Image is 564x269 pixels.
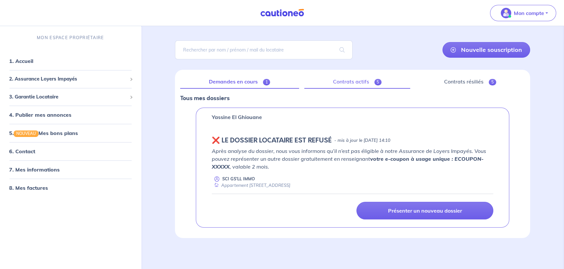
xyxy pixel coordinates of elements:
[356,202,493,219] a: Présenter un nouveau dossier
[3,127,138,140] div: 5.NOUVEAUMes bons plans
[489,79,496,85] span: 5
[37,35,104,41] p: MON ESPACE PROPRIÉTAIRE
[501,8,511,18] img: illu_account_valid_menu.svg
[3,182,138,195] div: 8. Mes factures
[9,130,78,137] a: 5.NOUVEAUMes bons plans
[332,41,353,59] span: search
[514,9,544,17] p: Mon compte
[388,207,462,214] p: Présenter un nouveau dossier
[9,112,71,118] a: 4. Publier mes annonces
[212,147,493,171] p: Après analyse du dossier, nous vous informons qu’il n’est pas éligible à notre Assurance de Loyer...
[3,145,138,158] div: 6. Contact
[9,185,48,191] a: 8. Mes factures
[3,55,138,68] div: 1. Accueil
[3,163,138,176] div: 7. Mes informations
[180,94,525,102] p: Tous mes dossiers
[9,76,127,83] span: 2. Assurance Loyers Impayés
[3,109,138,122] div: 4. Publier mes annonces
[334,137,390,144] p: - mis à jour le [DATE] 14:10
[9,148,35,155] a: 6. Contact
[374,79,382,85] span: 5
[258,9,307,17] img: Cautioneo
[222,176,255,182] p: SCI GS'LL IMMO
[212,137,332,144] h5: ❌️️ LE DOSSIER LOCATAIRE EST REFUSÉ
[415,75,525,89] a: Contrats résiliés5
[212,182,290,188] div: Appartement [STREET_ADDRESS]
[9,167,60,173] a: 7. Mes informations
[490,5,556,21] button: illu_account_valid_menu.svgMon compte
[212,137,493,144] div: state: REJECTED, Context: NEW,MAYBE-CERTIFICATE,ALONE,LESSOR-DOCUMENTS
[212,113,262,121] p: Yassine El Ghiouane
[175,40,353,59] input: Rechercher par nom / prénom / mail du locataire
[263,79,270,85] span: 1
[9,58,33,65] a: 1. Accueil
[442,42,530,58] a: Nouvelle souscription
[3,73,138,86] div: 2. Assurance Loyers Impayés
[3,91,138,103] div: 3. Garantie Locataire
[180,75,299,89] a: Demandes en cours1
[9,93,127,101] span: 3. Garantie Locataire
[304,75,411,89] a: Contrats actifs5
